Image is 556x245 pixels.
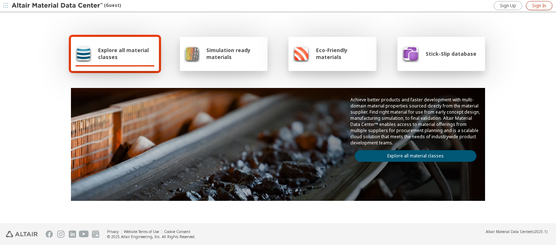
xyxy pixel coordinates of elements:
span: Altair Material Data Center [486,229,531,234]
span: Simulation ready materials [206,47,263,60]
a: Website Terms of Use [124,229,159,234]
a: Cookie Consent [164,229,190,234]
span: Explore all material classes [98,47,155,60]
span: Sign Up [500,3,516,9]
img: Explore all material classes [75,45,92,62]
img: Eco-Friendly materials [293,45,309,62]
div: (Guest) [12,2,121,9]
a: Sign Up [494,1,522,10]
a: Privacy [107,229,119,234]
div: (v2025.1) [486,229,547,234]
span: Sign In [532,3,546,9]
a: Explore all material classes [355,150,476,162]
p: Achieve better products and faster development with multi-domain material properties sourced dire... [350,97,481,146]
img: Altair Material Data Center [12,2,104,9]
span: Eco-Friendly materials [316,47,372,60]
div: © 2025 Altair Engineering, Inc. All Rights Reserved. [107,234,195,239]
img: Simulation ready materials [184,45,200,62]
span: Stick-Slip database [426,50,476,57]
img: Altair Engineering [6,231,38,237]
a: Sign In [526,1,552,10]
img: Stick-Slip database [402,45,419,62]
